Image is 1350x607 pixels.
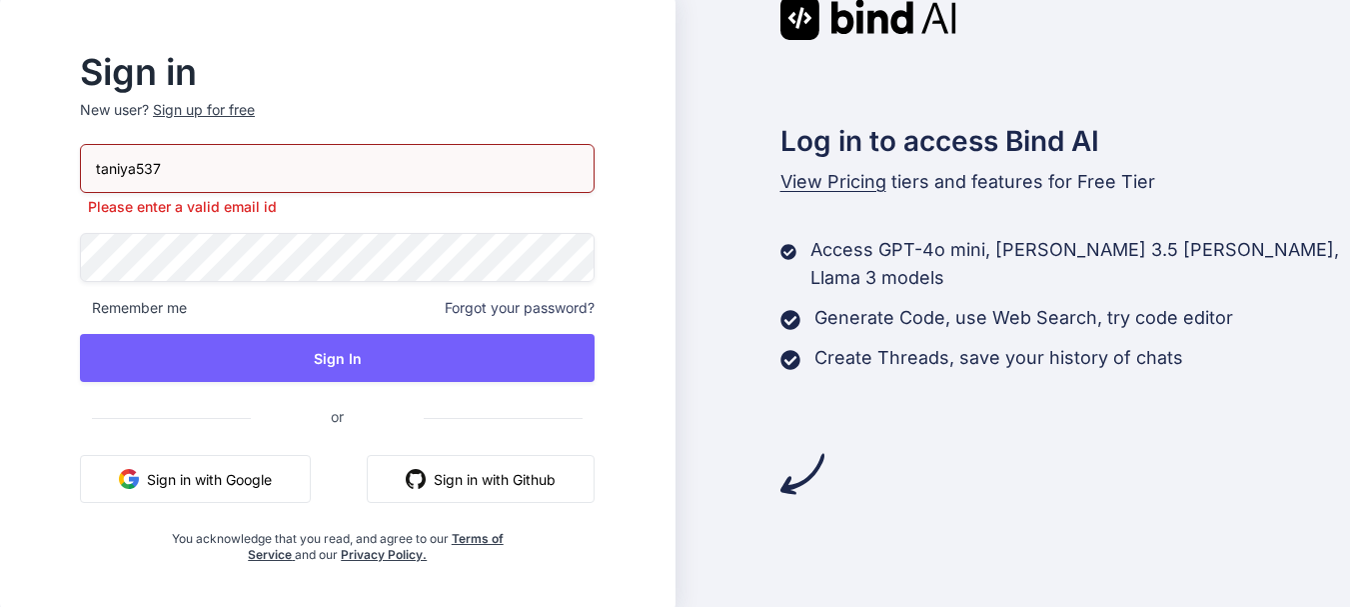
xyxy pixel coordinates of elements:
[80,298,187,318] span: Remember me
[80,56,595,88] h2: Sign in
[119,469,139,489] img: google
[248,531,504,562] a: Terms of Service
[406,469,426,489] img: github
[166,519,510,563] div: You acknowledge that you read, and agree to our and our
[780,171,886,192] span: View Pricing
[251,392,424,441] span: or
[810,236,1350,292] p: Access GPT-4o mini, [PERSON_NAME] 3.5 [PERSON_NAME], Llama 3 models
[341,547,427,562] a: Privacy Policy.
[80,334,595,382] button: Sign In
[80,144,595,193] input: Login or Email
[445,298,595,318] span: Forgot your password?
[80,100,595,144] p: New user?
[780,452,824,496] img: arrow
[80,455,311,503] button: Sign in with Google
[153,100,255,120] div: Sign up for free
[80,197,595,217] p: Please enter a valid email id
[367,455,595,503] button: Sign in with Github
[814,304,1233,332] p: Generate Code, use Web Search, try code editor
[814,344,1183,372] p: Create Threads, save your history of chats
